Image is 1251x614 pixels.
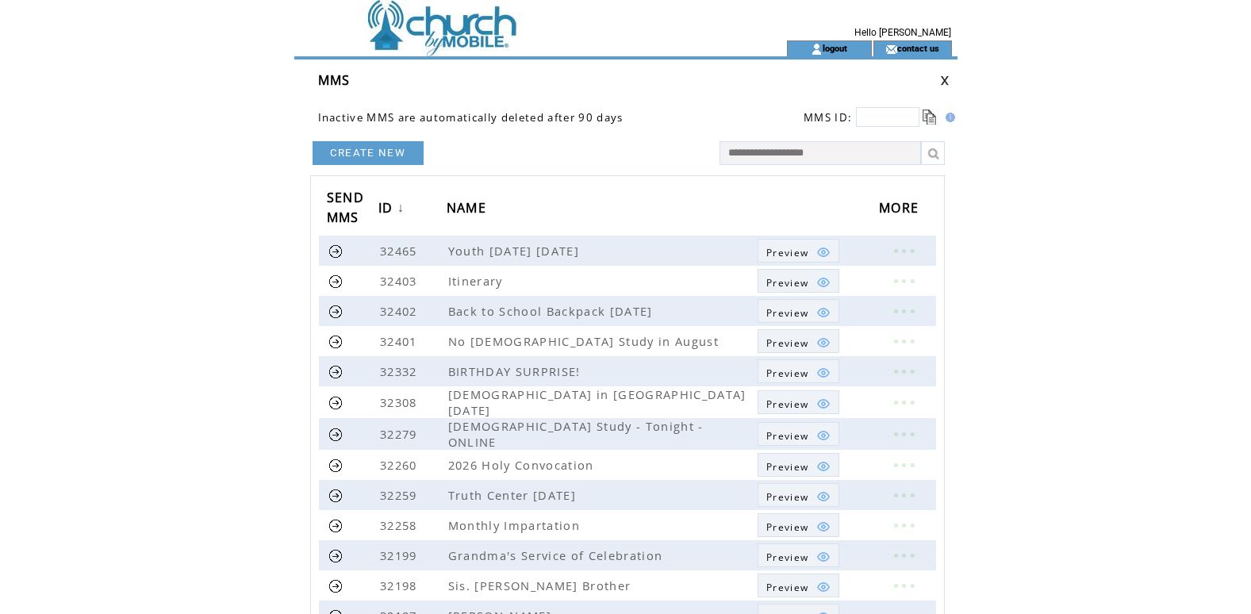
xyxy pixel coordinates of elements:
[766,551,808,564] span: Show MMS preview
[380,578,421,593] span: 32198
[448,547,667,563] span: Grandma's Service of Celebration
[313,141,424,165] a: CREATE NEW
[448,386,746,418] span: [DEMOGRAPHIC_DATA] in [GEOGRAPHIC_DATA] [DATE]
[758,269,839,293] a: Preview
[758,422,839,446] a: Preview
[758,359,839,383] a: Preview
[448,578,635,593] span: Sis. [PERSON_NAME] Brother
[766,429,808,443] span: Show MMS preview
[380,547,421,563] span: 32199
[318,110,624,125] span: Inactive MMS are automatically deleted after 90 days
[766,336,808,350] span: Show MMS preview
[766,366,808,380] span: Show MMS preview
[816,489,831,504] img: eye.png
[380,363,421,379] span: 32332
[823,43,847,53] a: logout
[448,243,583,259] span: Youth [DATE] [DATE]
[327,185,364,234] span: SEND MMS
[758,239,839,263] a: Preview
[448,303,657,319] span: Back to School Backpack [DATE]
[758,453,839,477] a: Preview
[897,43,939,53] a: contact us
[448,457,598,473] span: 2026 Holy Convocation
[766,306,808,320] span: Show MMS preview
[448,418,704,450] span: [DEMOGRAPHIC_DATA] Study - Tonight - ONLINE
[448,333,723,349] span: No [DEMOGRAPHIC_DATA] Study in August
[766,397,808,411] span: Show MMS preview
[380,487,421,503] span: 32259
[766,276,808,290] span: Show MMS preview
[766,581,808,594] span: Show MMS preview
[816,428,831,443] img: eye.png
[758,574,839,597] a: Preview
[758,513,839,537] a: Preview
[380,426,421,442] span: 32279
[816,275,831,290] img: eye.png
[816,550,831,564] img: eye.png
[758,543,839,567] a: Preview
[766,490,808,504] span: Show MMS preview
[816,459,831,474] img: eye.png
[380,517,421,533] span: 32258
[448,487,580,503] span: Truth Center [DATE]
[816,580,831,594] img: eye.png
[758,299,839,323] a: Preview
[380,273,421,289] span: 32403
[448,363,585,379] span: BIRTHDAY SURPRISE!
[758,329,839,353] a: Preview
[380,457,421,473] span: 32260
[380,303,421,319] span: 32402
[378,194,409,224] a: ID↓
[448,273,507,289] span: Itinerary
[380,333,421,349] span: 32401
[766,520,808,534] span: Show MMS preview
[447,195,490,224] span: NAME
[758,483,839,507] a: Preview
[854,27,951,38] span: Hello [PERSON_NAME]
[804,110,852,125] span: MMS ID:
[816,366,831,380] img: eye.png
[816,336,831,350] img: eye.png
[885,43,897,56] img: contact_us_icon.gif
[879,195,923,224] span: MORE
[318,71,351,89] span: MMS
[758,390,839,414] a: Preview
[816,397,831,411] img: eye.png
[378,195,397,224] span: ID
[941,113,955,122] img: help.gif
[380,243,421,259] span: 32465
[766,460,808,474] span: Show MMS preview
[816,305,831,320] img: eye.png
[448,517,584,533] span: Monthly Impartation
[766,246,808,259] span: Show MMS preview
[380,394,421,410] span: 32308
[816,245,831,259] img: eye.png
[811,43,823,56] img: account_icon.gif
[816,520,831,534] img: eye.png
[447,194,494,224] a: NAME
